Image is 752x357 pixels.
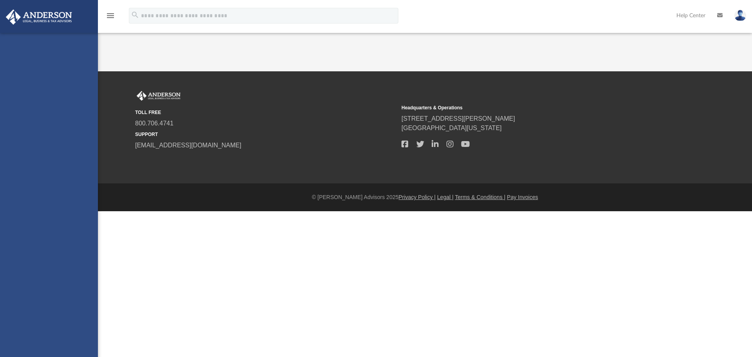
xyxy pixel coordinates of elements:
a: Terms & Conditions | [455,194,506,200]
img: Anderson Advisors Platinum Portal [135,91,182,101]
a: 800.706.4741 [135,120,174,127]
img: Anderson Advisors Platinum Portal [4,9,74,25]
a: [EMAIL_ADDRESS][DOMAIN_NAME] [135,142,241,149]
img: User Pic [734,10,746,21]
a: Privacy Policy | [399,194,436,200]
a: [STREET_ADDRESS][PERSON_NAME] [401,115,515,122]
a: menu [106,15,115,20]
i: menu [106,11,115,20]
a: [GEOGRAPHIC_DATA][US_STATE] [401,125,502,131]
i: search [131,11,139,19]
div: © [PERSON_NAME] Advisors 2025 [98,193,752,201]
a: Pay Invoices [507,194,538,200]
small: SUPPORT [135,131,396,138]
a: Legal | [437,194,454,200]
small: TOLL FREE [135,109,396,116]
small: Headquarters & Operations [401,104,662,111]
